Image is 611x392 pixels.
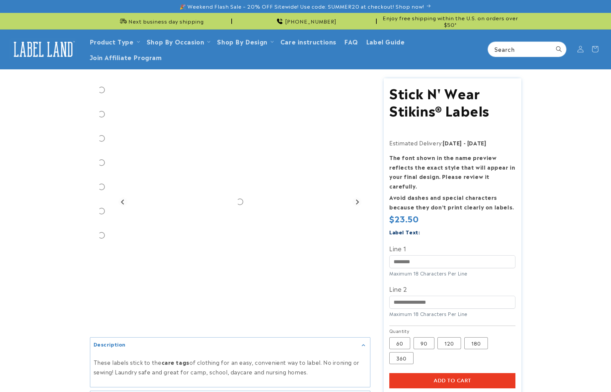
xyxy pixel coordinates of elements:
[213,34,276,49] summary: Shop By Design
[464,337,488,349] label: 180
[10,39,76,59] img: Label Land
[90,13,232,29] div: Announcement
[414,337,434,349] label: 90
[389,138,515,148] p: Estimated Delivery:
[90,175,113,198] div: Go to slide 6
[366,38,405,45] span: Label Guide
[147,38,204,45] span: Shop By Occasion
[352,197,361,206] button: Next slide
[90,338,370,353] summary: Description
[389,193,514,211] strong: Avoid dashes and special characters because they don’t print clearly on labels.
[8,37,79,62] a: Label Land
[389,243,515,254] label: Line 1
[94,357,367,377] p: These labels stick to the of clothing for an easy, convenient way to label. No ironing or sewing!...
[90,53,162,61] span: Join Affiliate Program
[389,373,515,388] button: Add to cart
[389,310,515,317] div: Maximum 18 Characters Per Line
[434,378,471,384] span: Add to cart
[467,139,487,147] strong: [DATE]
[389,328,410,334] legend: Quantity
[90,151,113,174] div: Go to slide 5
[389,352,414,364] label: 360
[94,341,126,348] h2: Description
[90,37,134,46] a: Product Type
[389,213,419,224] span: $23.50
[389,228,420,236] label: Label Text:
[90,248,113,271] div: Go to slide 9
[389,283,515,294] label: Line 2
[464,139,466,147] strong: -
[280,38,336,45] span: Care instructions
[128,18,204,25] span: Next business day shipping
[552,42,566,56] button: Search
[379,13,521,29] div: Announcement
[285,18,337,25] span: [PHONE_NUMBER]
[344,38,358,45] span: FAQ
[90,127,113,150] div: Go to slide 4
[362,34,409,49] a: Label Guide
[276,34,340,49] a: Care instructions
[340,34,362,49] a: FAQ
[86,34,143,49] summary: Product Type
[389,337,410,349] label: 60
[443,139,462,147] strong: [DATE]
[389,84,515,118] h1: Stick N' Wear Stikins® Labels
[86,49,166,65] a: Join Affiliate Program
[162,358,190,366] strong: care tags
[389,270,515,277] div: Maximum 18 Characters Per Line
[180,3,424,10] span: 🎉 Weekend Flash Sale – 20% OFF Sitewide! Use code: SUMMER20 at checkout! Shop now!
[217,37,267,46] a: Shop By Design
[235,13,377,29] div: Announcement
[437,337,461,349] label: 120
[90,199,113,223] div: Go to slide 7
[389,153,515,190] strong: The font shown in the name preview reflects the exact style that will appear in your final design...
[90,78,113,102] div: Go to slide 2
[143,34,213,49] summary: Shop By Occasion
[90,103,113,126] div: Go to slide 3
[379,15,521,28] span: Enjoy free shipping within the U.S. on orders over $50*
[118,197,127,206] button: Previous slide
[90,224,113,247] div: Go to slide 8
